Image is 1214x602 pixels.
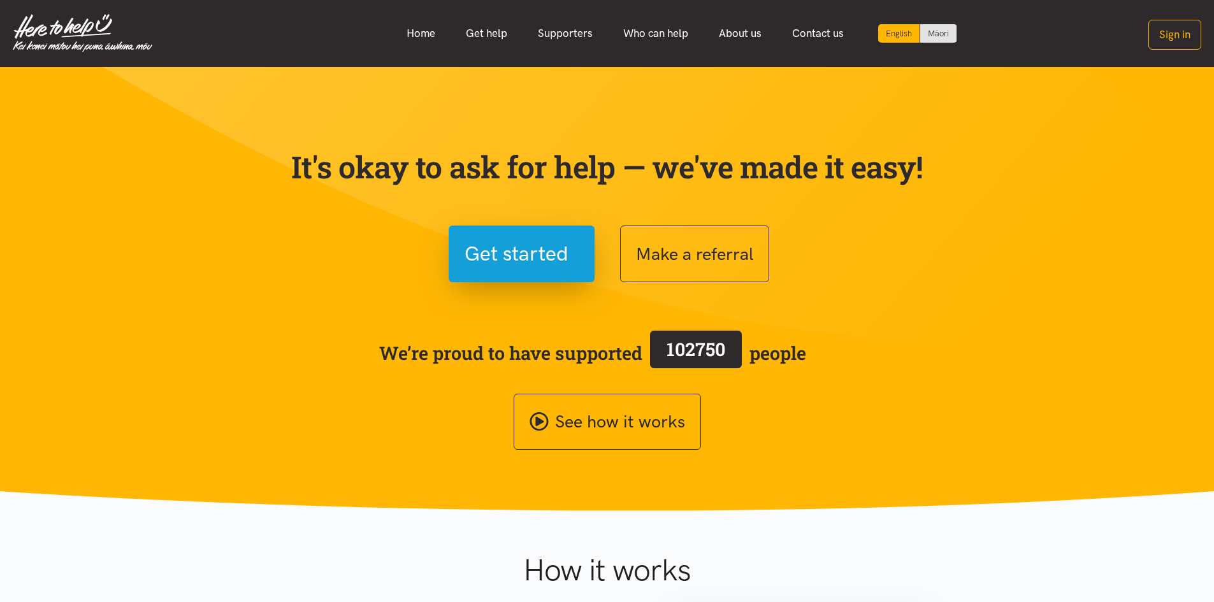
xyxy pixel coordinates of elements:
span: We’re proud to have supported people [379,328,806,378]
p: It's okay to ask for help — we've made it easy! [289,148,926,185]
h1: How it works [399,552,815,589]
a: Home [391,20,451,47]
button: Get started [449,226,595,282]
div: Current language [878,24,920,43]
button: Sign in [1148,20,1201,50]
a: About us [704,20,777,47]
a: 102750 [642,328,749,378]
a: Contact us [777,20,859,47]
a: Switch to Te Reo Māori [920,24,957,43]
a: Supporters [523,20,608,47]
button: Make a referral [620,226,769,282]
span: 102750 [667,337,725,361]
a: Who can help [608,20,704,47]
a: See how it works [514,394,701,450]
a: Get help [451,20,523,47]
img: Home [13,14,152,52]
div: Language toggle [878,24,957,43]
span: Get started [465,238,568,270]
